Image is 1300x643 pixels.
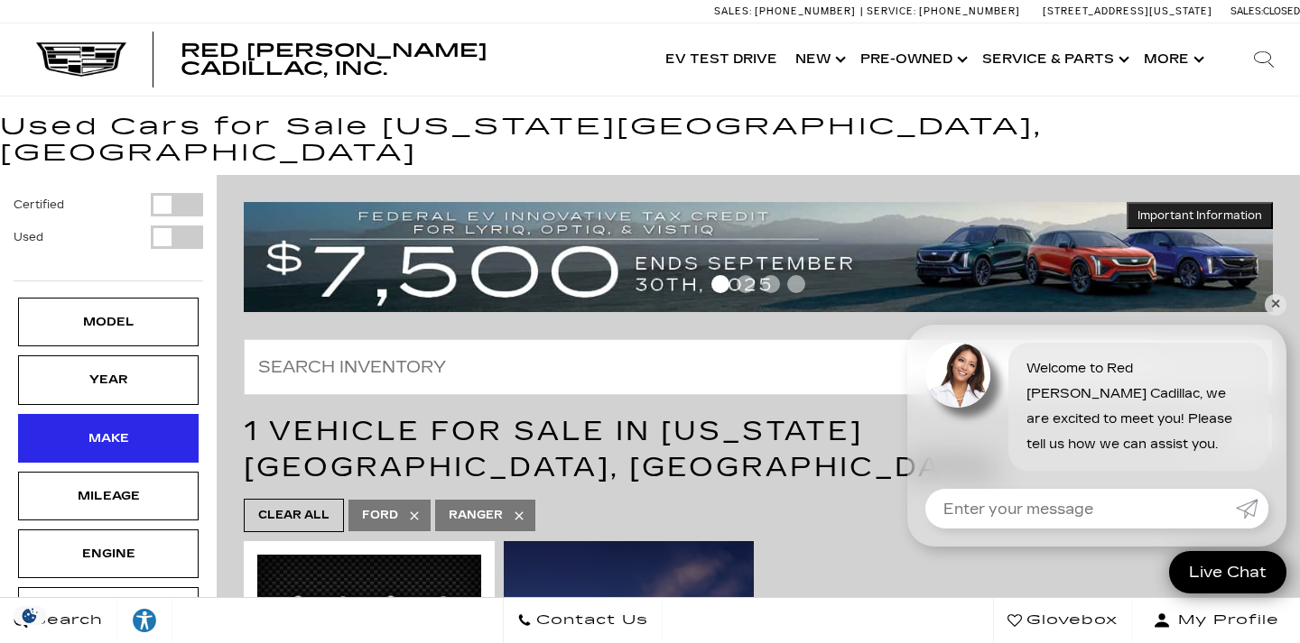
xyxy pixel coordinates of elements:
a: Pre-Owned [851,23,973,96]
div: MakeMake [18,414,199,463]
input: Search Inventory [244,339,1273,395]
span: Red [PERSON_NAME] Cadillac, Inc. [181,40,487,79]
span: Go to slide 3 [762,275,780,293]
span: Ford [362,504,398,527]
span: Important Information [1137,208,1262,223]
a: Contact Us [503,598,663,643]
div: BodystyleBodystyle [18,587,199,636]
a: Service: [PHONE_NUMBER] [860,6,1025,16]
div: Welcome to Red [PERSON_NAME] Cadillac, we are excited to meet you! Please tell us how we can assi... [1008,343,1268,471]
button: Open user profile menu [1132,598,1300,643]
span: 1 Vehicle for Sale in [US_STATE][GEOGRAPHIC_DATA], [GEOGRAPHIC_DATA] [244,415,995,483]
img: Opt-Out Icon [9,606,51,625]
img: vrp-tax-ending-august-version [244,202,1273,312]
a: New [786,23,851,96]
div: ModelModel [18,298,199,346]
span: Search [28,608,103,633]
a: [STREET_ADDRESS][US_STATE] [1043,5,1212,17]
img: Agent profile photo [925,343,990,408]
span: Clear All [258,504,330,527]
button: More [1135,23,1210,96]
input: Enter your message [925,489,1236,528]
span: Glovebox [1022,608,1118,633]
a: Submit [1236,489,1268,528]
div: Year [63,370,153,390]
span: [PHONE_NUMBER] [755,5,856,17]
a: Glovebox [993,598,1132,643]
div: EngineEngine [18,529,199,578]
span: Go to slide 1 [711,275,729,293]
span: Go to slide 4 [787,275,805,293]
span: Ranger [449,504,503,527]
span: Contact Us [532,608,648,633]
span: My Profile [1171,608,1279,633]
div: Mileage [63,486,153,506]
span: [PHONE_NUMBER] [919,5,1020,17]
span: Go to slide 2 [737,275,755,293]
label: Used [14,228,43,246]
div: Filter by Vehicle Type [14,193,203,280]
section: Click to Open Cookie Consent Modal [9,606,51,625]
a: Red [PERSON_NAME] Cadillac, Inc. [181,41,638,78]
div: Search [1228,23,1300,96]
div: Explore your accessibility options [117,607,172,634]
img: Cadillac Dark Logo with Cadillac White Text [36,42,126,77]
a: Explore your accessibility options [117,598,172,643]
a: Sales: [PHONE_NUMBER] [714,6,860,16]
div: Model [63,312,153,332]
span: Sales: [714,5,752,17]
span: Sales: [1230,5,1263,17]
a: EV Test Drive [656,23,786,96]
a: Service & Parts [973,23,1135,96]
span: Live Chat [1180,562,1276,583]
div: YearYear [18,355,199,404]
label: Certified [14,196,64,214]
span: Service: [867,5,916,17]
div: MileageMileage [18,472,199,520]
a: Live Chat [1169,551,1286,593]
div: Engine [63,544,153,564]
div: Make [63,428,153,448]
span: Closed [1263,5,1300,17]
